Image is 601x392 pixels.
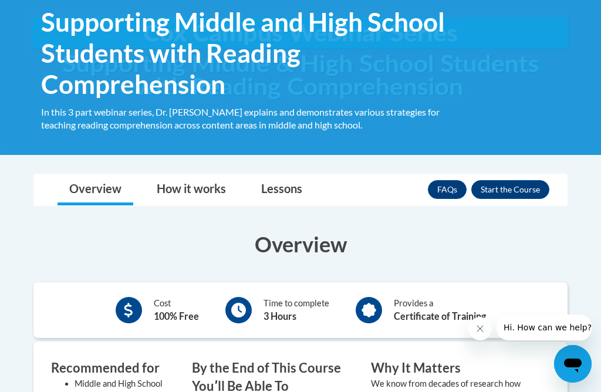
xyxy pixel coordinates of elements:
[428,180,467,199] a: FAQs
[154,297,199,323] div: Cost
[264,297,329,323] div: Time to complete
[264,310,296,322] b: 3 Hours
[41,106,446,131] div: In this 3 part webinar series, Dr. [PERSON_NAME] explains and demonstrates various strategies for...
[249,174,314,205] a: Lessons
[58,174,133,205] a: Overview
[468,317,492,340] iframe: Close message
[471,180,549,199] button: Enroll
[371,359,532,377] h3: Why It Matters
[41,6,446,99] span: Supporting Middle and High School Students with Reading Comprehension
[154,310,199,322] b: 100% Free
[394,297,486,323] div: Provides a
[554,345,592,383] iframe: Button to launch messaging window
[51,359,174,377] h3: Recommended for
[394,310,486,322] b: Certificate of Training
[33,229,568,259] h3: Overview
[497,315,592,340] iframe: Message from company
[145,174,238,205] a: How it works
